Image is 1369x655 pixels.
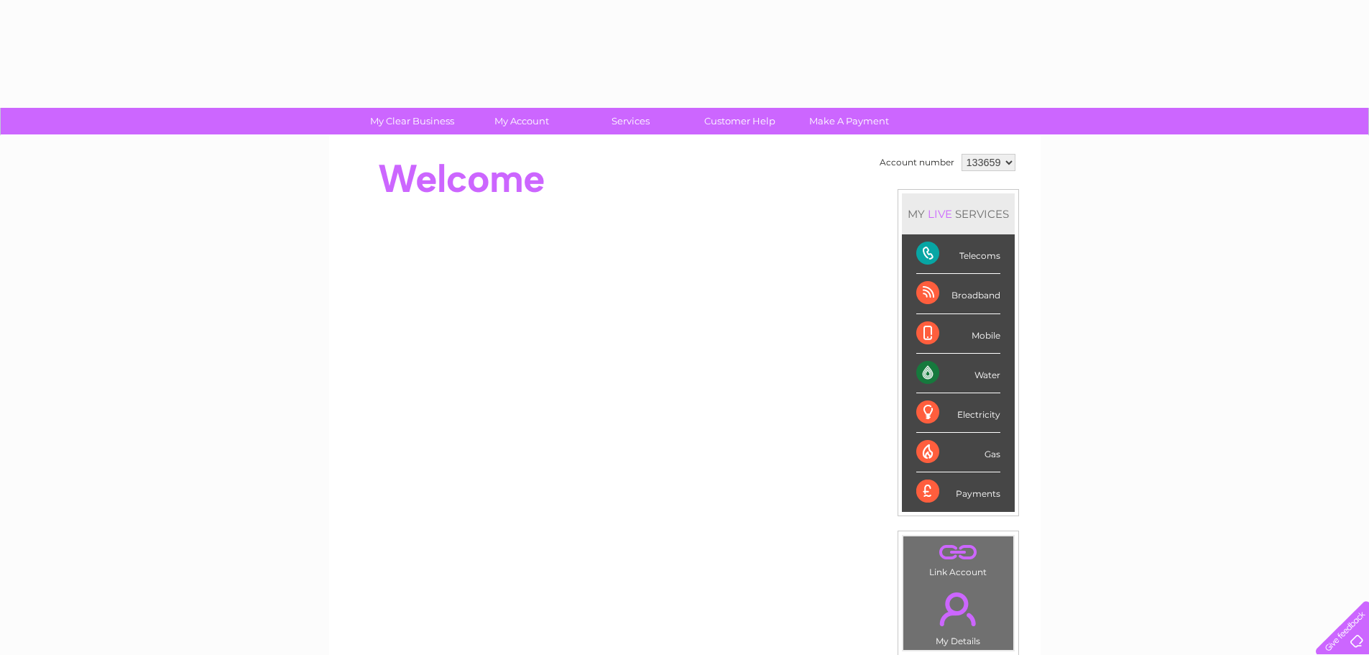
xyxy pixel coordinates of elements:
[876,150,958,175] td: Account number
[916,393,1000,433] div: Electricity
[681,108,799,134] a: Customer Help
[353,108,471,134] a: My Clear Business
[790,108,908,134] a: Make A Payment
[903,580,1014,651] td: My Details
[916,314,1000,354] div: Mobile
[916,234,1000,274] div: Telecoms
[902,193,1015,234] div: MY SERVICES
[462,108,581,134] a: My Account
[916,274,1000,313] div: Broadband
[925,207,955,221] div: LIVE
[907,584,1010,634] a: .
[907,540,1010,565] a: .
[903,536,1014,581] td: Link Account
[571,108,690,134] a: Services
[916,354,1000,393] div: Water
[916,472,1000,511] div: Payments
[916,433,1000,472] div: Gas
